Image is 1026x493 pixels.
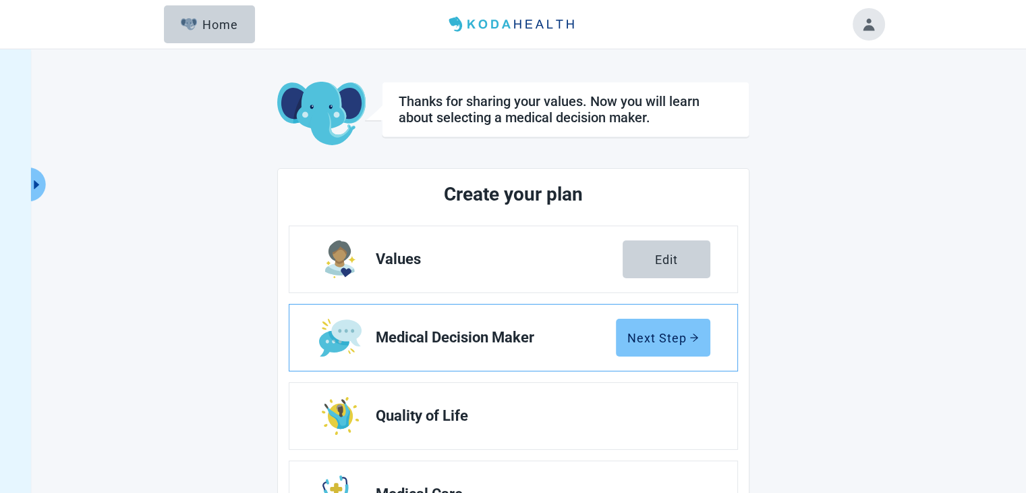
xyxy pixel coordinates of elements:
div: Next Step [627,331,699,344]
span: Values [376,251,623,267]
span: arrow-right [689,333,699,342]
span: Quality of Life [376,408,700,424]
a: Edit Values section [289,226,737,292]
button: Edit [623,240,710,278]
span: caret-right [30,178,43,191]
button: Toggle account menu [853,8,885,41]
div: Edit [655,253,678,266]
span: Medical Decision Maker [376,330,616,346]
img: Koda Elephant [277,82,366,147]
img: Elephant [181,18,198,30]
a: Edit Quality of Life section [289,383,737,449]
button: Expand menu [29,167,46,201]
a: Edit Medical Decision Maker section [289,305,737,371]
div: Home [181,18,239,31]
button: ElephantHome [164,5,255,43]
h2: Create your plan [339,180,687,209]
div: Thanks for sharing your values. Now you will learn about selecting a medical decision maker. [399,93,733,126]
button: Next Steparrow-right [616,319,710,357]
img: Koda Health [443,14,582,35]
